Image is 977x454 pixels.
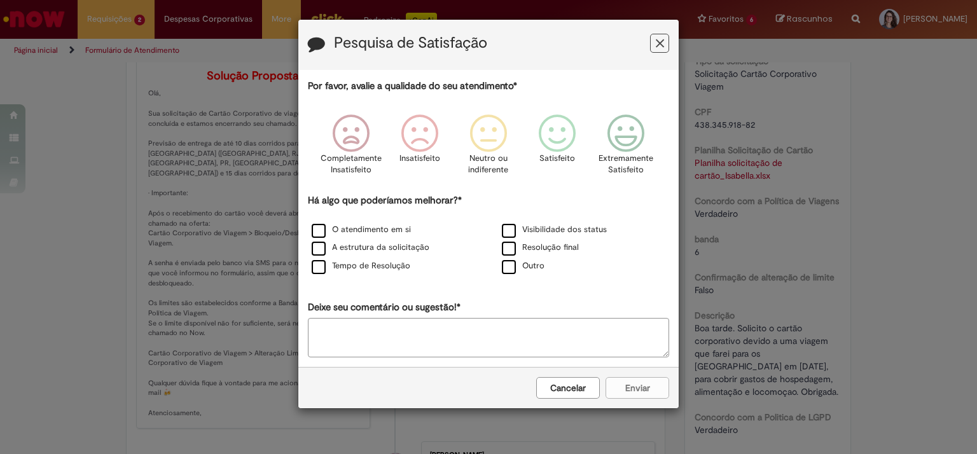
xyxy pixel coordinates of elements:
[539,153,575,165] p: Satisfeito
[312,242,429,254] label: A estrutura da solicitação
[502,224,607,236] label: Visibilidade dos status
[502,260,544,272] label: Outro
[399,153,440,165] p: Insatisfeito
[318,105,383,192] div: Completamente Insatisfeito
[593,105,658,192] div: Extremamente Satisfeito
[466,153,511,176] p: Neutro ou indiferente
[334,35,487,52] label: Pesquisa de Satisfação
[312,260,410,272] label: Tempo de Resolução
[456,105,521,192] div: Neutro ou indiferente
[599,153,653,176] p: Extremamente Satisfeito
[387,105,452,192] div: Insatisfeito
[502,242,579,254] label: Resolução final
[321,153,382,176] p: Completamente Insatisfeito
[308,301,461,314] label: Deixe seu comentário ou sugestão!*
[308,194,669,276] div: Há algo que poderíamos melhorar?*
[308,79,517,93] label: Por favor, avalie a qualidade do seu atendimento*
[312,224,411,236] label: O atendimento em si
[536,377,600,399] button: Cancelar
[525,105,590,192] div: Satisfeito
